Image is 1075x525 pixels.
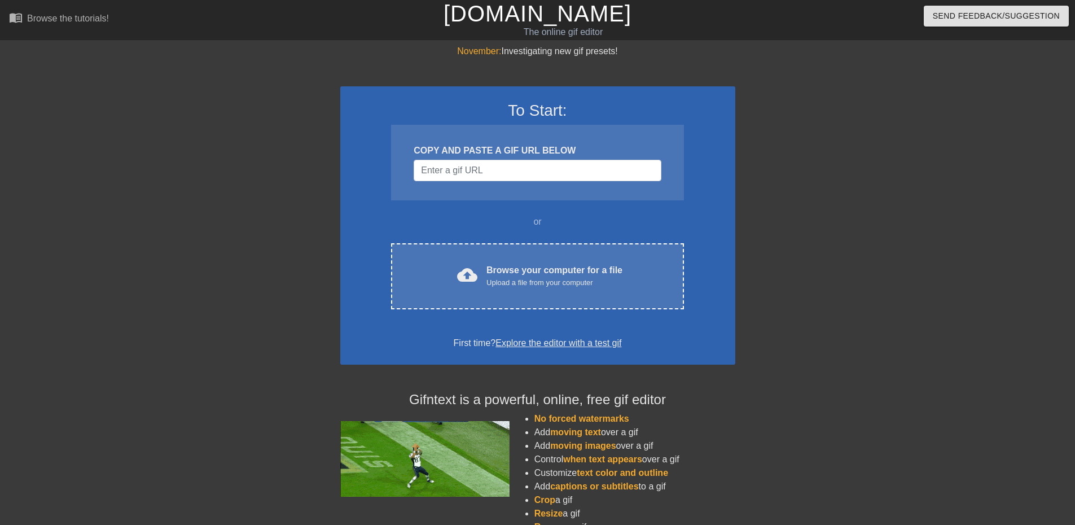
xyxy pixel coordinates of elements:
[550,482,638,491] span: captions or subtitles
[550,427,601,437] span: moving text
[364,25,762,39] div: The online gif editor
[340,421,510,497] img: football_small.gif
[457,265,477,285] span: cloud_upload
[495,338,621,348] a: Explore the editor with a test gif
[27,14,109,23] div: Browse the tutorials!
[534,480,735,493] li: Add to a gif
[534,495,555,505] span: Crop
[933,9,1060,23] span: Send Feedback/Suggestion
[534,493,735,507] li: a gif
[486,264,622,288] div: Browse your computer for a file
[563,454,642,464] span: when text appears
[370,215,706,229] div: or
[414,144,661,158] div: COPY AND PASTE A GIF URL BELOW
[534,426,735,439] li: Add over a gif
[534,509,563,518] span: Resize
[534,414,629,423] span: No forced watermarks
[534,507,735,520] li: a gif
[444,1,631,26] a: [DOMAIN_NAME]
[414,160,661,181] input: Username
[340,392,735,408] h4: Gifntext is a powerful, online, free gif editor
[924,6,1069,27] button: Send Feedback/Suggestion
[534,439,735,453] li: Add over a gif
[340,45,735,58] div: Investigating new gif presets!
[355,336,721,350] div: First time?
[550,441,616,450] span: moving images
[9,11,109,28] a: Browse the tutorials!
[355,101,721,120] h3: To Start:
[486,277,622,288] div: Upload a file from your computer
[534,466,735,480] li: Customize
[457,46,501,56] span: November:
[577,468,668,478] span: text color and outline
[534,453,735,466] li: Control over a gif
[9,11,23,24] span: menu_book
